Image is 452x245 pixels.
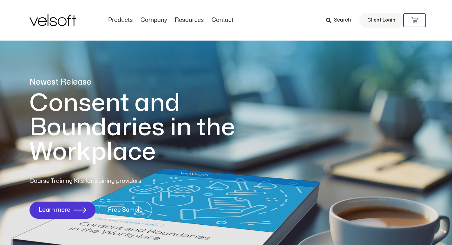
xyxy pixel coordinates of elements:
[39,207,70,213] span: Learn more
[29,77,261,88] p: Newest Release
[104,17,137,24] a: ProductsMenu Toggle
[29,91,261,164] h1: Consent and Boundaries in the Workplace
[326,15,356,26] a: Search
[104,17,237,24] nav: Menu
[367,16,395,24] span: Client Login
[208,17,237,24] a: ContactMenu Toggle
[29,202,95,219] a: Learn more
[171,17,208,24] a: ResourcesMenu Toggle
[29,177,187,186] p: Course Training Kits for training providers
[359,13,403,28] a: Client Login
[99,202,152,219] a: Free Sample
[108,207,143,213] span: Free Sample
[334,16,351,24] span: Search
[29,14,76,26] img: Velsoft Training Materials
[137,17,171,24] a: CompanyMenu Toggle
